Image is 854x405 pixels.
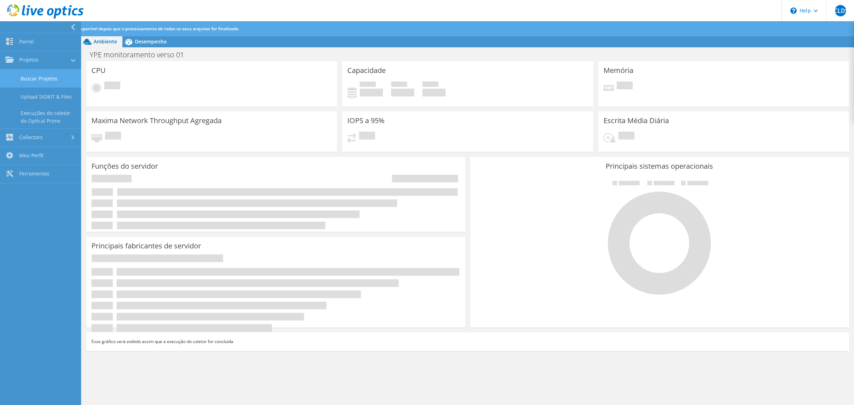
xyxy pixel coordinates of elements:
[391,89,414,96] h4: 0 GiB
[360,81,376,89] span: Usado
[91,67,106,74] h3: CPU
[91,162,158,170] h3: Funções do servidor
[359,132,375,141] span: Pendente
[94,38,117,45] span: Ambiente
[475,162,844,170] h3: Principais sistemas operacionais
[91,117,222,125] h3: Maxima Network Throughput Agregada
[617,81,633,91] span: Pendente
[391,81,407,89] span: Disponível
[603,67,633,74] h3: Memória
[790,7,797,14] svg: \n
[105,132,121,141] span: Pendente
[86,332,849,351] div: Esse gráfico será exibido assim que a execução do coletor for concluída
[86,51,195,59] h1: YPE monitoramento verso 01
[135,38,167,45] span: Desempenho
[835,5,846,16] span: JCLDS
[618,132,634,141] span: Pendente
[43,26,239,32] span: A análise estará disponível depois que o processamento de todos os seus arquivos for finalizado.
[422,81,438,89] span: Total
[360,89,383,96] h4: 0 GiB
[603,117,669,125] h3: Escrita Média Diária
[422,89,446,96] h4: 0 GiB
[91,242,201,250] h3: Principais fabricantes de servidor
[104,81,120,91] span: Pendente
[347,117,385,125] h3: IOPS a 95%
[347,67,386,74] h3: Capacidade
